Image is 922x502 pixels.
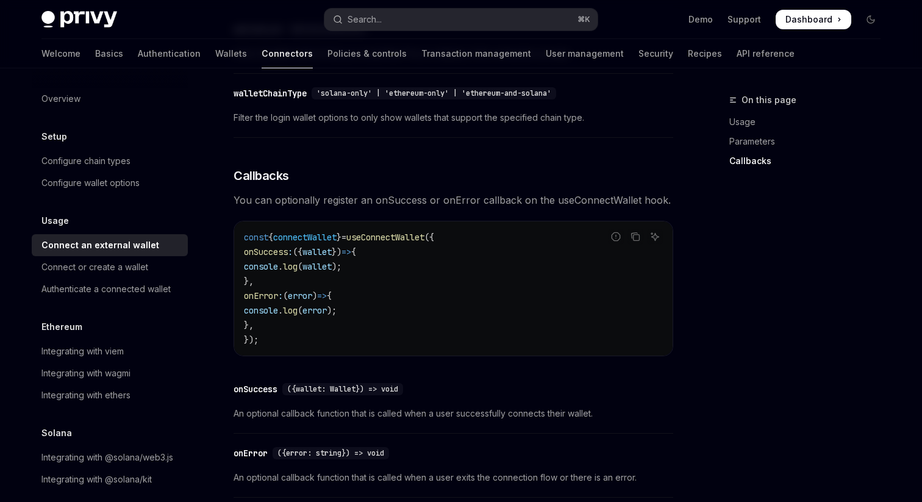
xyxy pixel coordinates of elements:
[278,290,283,301] span: :
[317,290,327,301] span: =>
[287,384,398,394] span: ({wallet: Wallet}) => void
[337,232,341,243] span: }
[234,383,277,395] div: onSuccess
[608,229,624,245] button: Report incorrect code
[32,172,188,194] a: Configure wallet options
[729,112,890,132] a: Usage
[234,110,673,125] span: Filter the login wallet options to only show wallets that support the specified chain type.
[638,39,673,68] a: Security
[277,448,384,458] span: ({error: string}) => void
[424,232,434,243] span: ({
[41,366,130,381] div: Integrating with wagmi
[41,129,67,144] h5: Setup
[41,39,80,68] a: Welcome
[268,232,273,243] span: {
[546,39,624,68] a: User management
[302,305,327,316] span: error
[32,468,188,490] a: Integrating with @solana/kit
[341,246,351,257] span: =>
[283,305,298,316] span: log
[234,87,307,99] div: walletChainType
[244,320,254,331] span: },
[41,213,69,228] h5: Usage
[327,39,407,68] a: Policies & controls
[647,229,663,245] button: Ask AI
[32,446,188,468] a: Integrating with @solana/web3.js
[421,39,531,68] a: Transaction management
[32,384,188,406] a: Integrating with ethers
[244,290,278,301] span: onError
[278,261,283,272] span: .
[737,39,795,68] a: API reference
[41,472,152,487] div: Integrating with @solana/kit
[298,261,302,272] span: (
[351,246,356,257] span: {
[244,334,259,345] span: });
[41,91,80,106] div: Overview
[341,232,346,243] span: =
[316,88,551,98] span: 'solana-only' | 'ethereum-only' | 'ethereum-and-solana'
[312,290,317,301] span: )
[627,229,643,245] button: Copy the contents from the code block
[244,305,278,316] span: console
[283,290,288,301] span: (
[577,15,590,24] span: ⌘ K
[324,9,598,30] button: Open search
[742,93,796,107] span: On this page
[244,261,278,272] span: console
[302,261,332,272] span: wallet
[288,246,293,257] span: :
[327,290,332,301] span: {
[729,151,890,171] a: Callbacks
[776,10,851,29] a: Dashboard
[785,13,832,26] span: Dashboard
[302,246,332,257] span: wallet
[41,11,117,28] img: dark logo
[283,261,298,272] span: log
[234,192,673,209] span: You can optionally register an onSuccess or onError callback on the useConnectWallet hook.
[244,232,268,243] span: const
[32,340,188,362] a: Integrating with viem
[262,39,313,68] a: Connectors
[41,320,82,334] h5: Ethereum
[32,88,188,110] a: Overview
[95,39,123,68] a: Basics
[32,278,188,300] a: Authenticate a connected wallet
[727,13,761,26] a: Support
[273,232,337,243] span: connectWallet
[348,12,382,27] div: Search...
[244,246,288,257] span: onSuccess
[729,132,890,151] a: Parameters
[861,10,881,29] button: Toggle dark mode
[346,232,424,243] span: useConnectWallet
[41,388,130,403] div: Integrating with ethers
[41,238,159,253] div: Connect an external wallet
[32,256,188,278] a: Connect or create a wallet
[32,362,188,384] a: Integrating with wagmi
[215,39,247,68] a: Wallets
[41,426,72,440] h5: Solana
[327,305,337,316] span: );
[41,154,130,168] div: Configure chain types
[41,176,140,190] div: Configure wallet options
[293,246,302,257] span: ({
[32,234,188,256] a: Connect an external wallet
[32,150,188,172] a: Configure chain types
[234,447,268,459] div: onError
[278,305,283,316] span: .
[688,13,713,26] a: Demo
[41,450,173,465] div: Integrating with @solana/web3.js
[41,282,171,296] div: Authenticate a connected wallet
[298,305,302,316] span: (
[332,246,341,257] span: })
[234,406,673,421] span: An optional callback function that is called when a user successfully connects their wallet.
[41,260,148,274] div: Connect or create a wallet
[234,167,289,184] span: Callbacks
[244,276,254,287] span: },
[688,39,722,68] a: Recipes
[288,290,312,301] span: error
[138,39,201,68] a: Authentication
[41,344,124,359] div: Integrating with viem
[332,261,341,272] span: );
